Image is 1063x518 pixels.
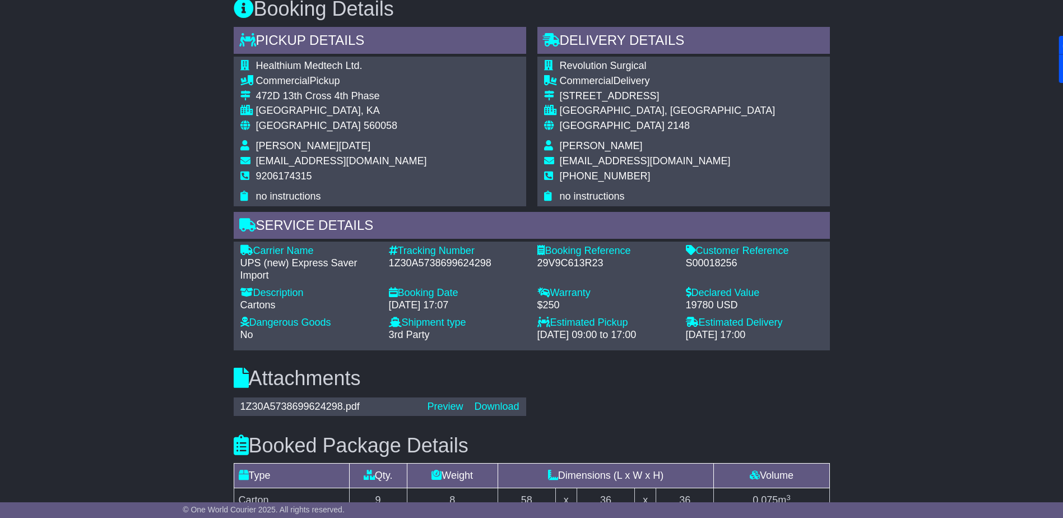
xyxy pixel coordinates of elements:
span: 2148 [667,120,690,131]
div: Dangerous Goods [240,317,378,329]
div: 29V9C613R23 [537,257,675,270]
div: Booking Date [389,287,526,299]
span: 9206174315 [256,170,312,182]
a: Download [474,401,519,412]
td: Weight [407,464,498,488]
span: [PERSON_NAME][DATE] [256,140,371,151]
div: Description [240,287,378,299]
div: Estimated Pickup [537,317,675,329]
td: 8 [407,488,498,513]
span: Commercial [256,75,310,86]
span: 0.075 [753,494,778,506]
span: No [240,329,253,340]
div: Pickup [256,75,427,87]
td: 58 [498,488,555,513]
span: [PERSON_NAME] [560,140,643,151]
div: 472D 13th Cross 4th Phase [256,90,427,103]
div: [DATE] 17:00 [686,329,823,341]
div: Booking Reference [537,245,675,257]
div: Customer Reference [686,245,823,257]
div: 19780 USD [686,299,823,312]
span: [PHONE_NUMBER] [560,170,651,182]
span: [EMAIL_ADDRESS][DOMAIN_NAME] [256,155,427,166]
span: 3rd Party [389,329,430,340]
h3: Booked Package Details [234,434,830,457]
div: [DATE] 09:00 to 17:00 [537,329,675,341]
div: Service Details [234,212,830,242]
td: Type [234,464,349,488]
div: UPS (new) Express Saver Import [240,257,378,281]
a: Preview [427,401,463,412]
div: Tracking Number [389,245,526,257]
span: no instructions [256,191,321,202]
div: 1Z30A5738699624298.pdf [235,401,422,413]
div: Delivery Details [537,27,830,57]
td: 36 [577,488,634,513]
span: [EMAIL_ADDRESS][DOMAIN_NAME] [560,155,731,166]
span: [GEOGRAPHIC_DATA] [560,120,665,131]
div: Estimated Delivery [686,317,823,329]
span: Revolution Surgical [560,60,647,71]
span: no instructions [560,191,625,202]
div: [STREET_ADDRESS] [560,90,776,103]
span: Commercial [560,75,614,86]
td: Carton [234,488,349,513]
span: © One World Courier 2025. All rights reserved. [183,505,345,514]
span: [GEOGRAPHIC_DATA] [256,120,361,131]
div: S00018256 [686,257,823,270]
div: $250 [537,299,675,312]
div: Declared Value [686,287,823,299]
span: 560058 [364,120,397,131]
div: Warranty [537,287,675,299]
div: 1Z30A5738699624298 [389,257,526,270]
td: Qty. [349,464,407,488]
h3: Attachments [234,367,830,390]
div: Carrier Name [240,245,378,257]
sup: 3 [786,493,791,502]
div: [DATE] 17:07 [389,299,526,312]
td: x [635,488,656,513]
div: [GEOGRAPHIC_DATA], KA [256,105,427,117]
td: Dimensions (L x W x H) [498,464,714,488]
span: Healthium Medtech Ltd. [256,60,363,71]
div: Shipment type [389,317,526,329]
td: x [555,488,577,513]
td: Volume [714,464,829,488]
div: Pickup Details [234,27,526,57]
div: [GEOGRAPHIC_DATA], [GEOGRAPHIC_DATA] [560,105,776,117]
div: Delivery [560,75,776,87]
td: 9 [349,488,407,513]
div: Cartons [240,299,378,312]
td: m [714,488,829,513]
td: 36 [656,488,714,513]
